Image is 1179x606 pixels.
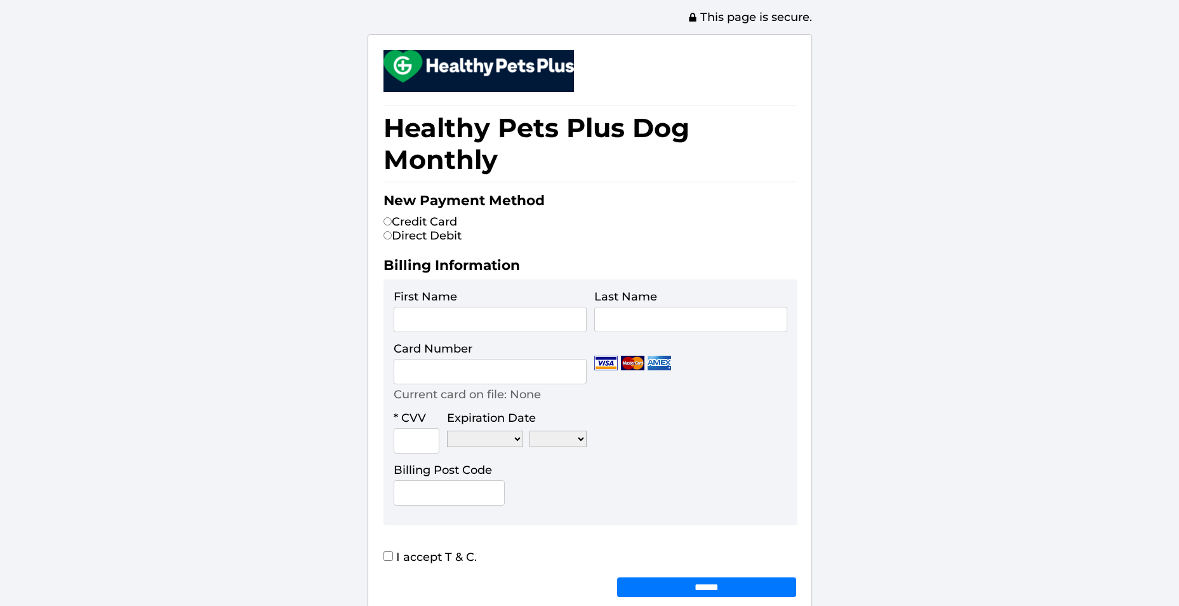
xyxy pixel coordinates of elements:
[594,356,618,370] img: Visa
[383,229,462,243] label: Direct Debit
[383,105,796,182] h1: Healthy Pets Plus Dog Monthly
[383,192,796,215] h2: New Payment Method
[394,290,457,304] label: First Name
[394,387,541,401] p: Current card on file: None
[594,290,657,304] label: Last Name
[648,356,671,370] img: Amex
[394,342,472,356] label: Card Number
[383,217,392,226] input: Credit Card
[688,10,812,24] span: This page is secure.
[394,411,426,425] label: * CVV
[383,50,574,83] img: small.png
[383,551,393,561] input: I accept T & C.
[383,231,392,239] input: Direct Debit
[621,356,644,370] img: Mastercard
[447,411,536,425] label: Expiration Date
[383,550,477,564] label: I accept T & C.
[383,257,796,279] h2: Billing Information
[394,463,492,477] label: Billing Post Code
[383,215,457,229] label: Credit Card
